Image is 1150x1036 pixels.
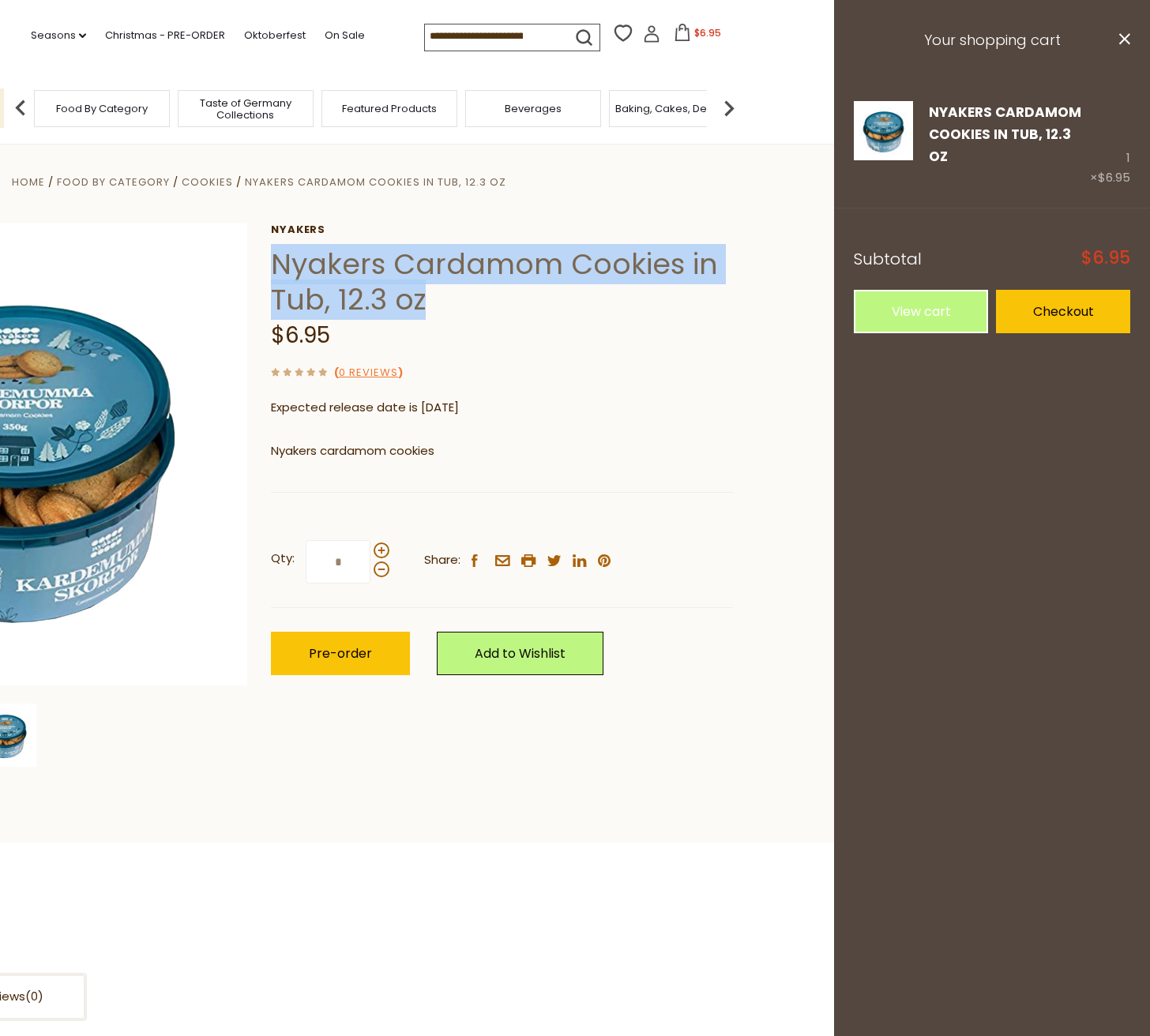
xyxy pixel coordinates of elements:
[271,246,733,317] h1: Nyakers Cardamom Cookies in Tub, 12.3 oz
[424,550,460,570] span: Share:
[271,441,733,461] p: Nyakers cardamom cookies
[1090,101,1130,189] div: 1 ×
[325,27,365,44] a: On Sale
[57,175,170,190] a: Food By Category
[271,320,330,351] span: $6.95
[342,103,437,114] a: Featured Products
[271,223,733,236] a: Nyakers
[182,175,233,190] a: Cookies
[854,248,922,270] span: Subtotal
[1081,250,1130,267] span: $6.95
[306,540,370,584] input: Qty:
[615,103,738,114] a: Baking, Cakes, Desserts
[339,365,398,381] a: 0 Reviews
[31,27,86,44] a: Seasons
[505,103,562,114] a: Beverages
[244,27,306,44] a: Oktoberfest
[996,290,1130,333] a: Checkout
[56,103,148,114] a: Food By Category
[309,644,372,663] span: Pre-order
[271,549,295,569] strong: Qty:
[271,398,733,418] p: Expected release date is [DATE]
[854,290,988,333] a: View cart
[854,101,913,160] img: Nyakers Cardamom Cookies
[271,632,410,675] button: Pre-order
[663,24,731,47] button: $6.95
[854,101,913,189] a: Nyakers Cardamom Cookies
[12,175,45,190] a: Home
[694,26,721,39] span: $6.95
[713,92,745,124] img: next arrow
[245,175,506,190] a: Nyakers Cardamom Cookies in Tub, 12.3 oz
[334,365,403,380] span: ( )
[182,97,309,121] a: Taste of Germany Collections
[929,103,1081,167] a: Nyakers Cardamom Cookies in Tub, 12.3 oz
[1098,169,1130,186] span: $6.95
[5,92,36,124] img: previous arrow
[105,27,225,44] a: Christmas - PRE-ORDER
[437,632,603,675] a: Add to Wishlist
